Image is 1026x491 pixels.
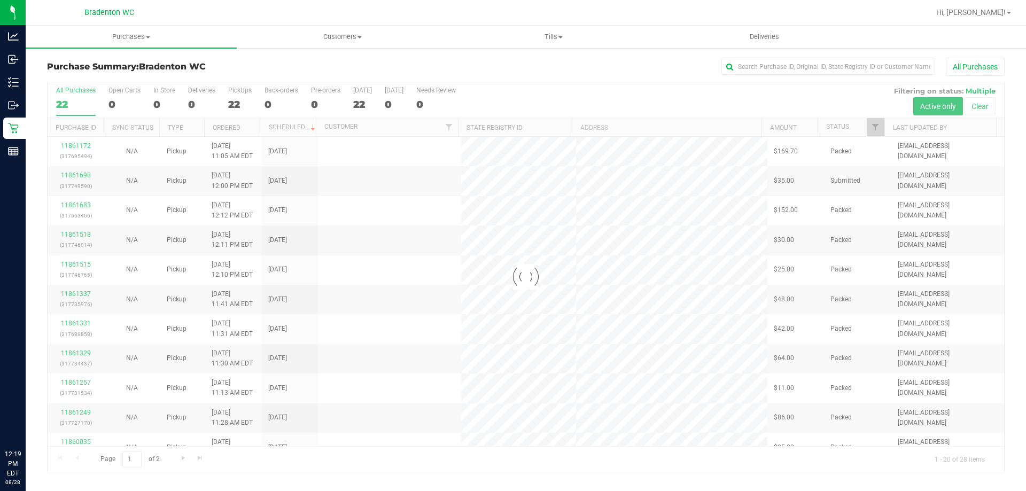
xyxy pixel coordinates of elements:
p: 08/28 [5,478,21,486]
a: Customers [237,26,448,48]
span: Hi, [PERSON_NAME]! [936,8,1006,17]
button: All Purchases [946,58,1005,76]
h3: Purchase Summary: [47,62,366,72]
inline-svg: Inbound [8,54,19,65]
inline-svg: Retail [8,123,19,134]
span: Purchases [26,32,237,42]
span: Bradenton WC [84,8,134,17]
a: Purchases [26,26,237,48]
a: Tills [448,26,659,48]
span: Tills [448,32,658,42]
a: Deliveries [659,26,870,48]
inline-svg: Analytics [8,31,19,42]
span: Customers [237,32,447,42]
inline-svg: Reports [8,146,19,157]
inline-svg: Outbound [8,100,19,111]
iframe: Resource center [11,406,43,438]
span: Bradenton WC [139,61,206,72]
input: Search Purchase ID, Original ID, State Registry ID or Customer Name... [721,59,935,75]
span: Deliveries [735,32,794,42]
inline-svg: Inventory [8,77,19,88]
p: 12:19 PM EDT [5,449,21,478]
